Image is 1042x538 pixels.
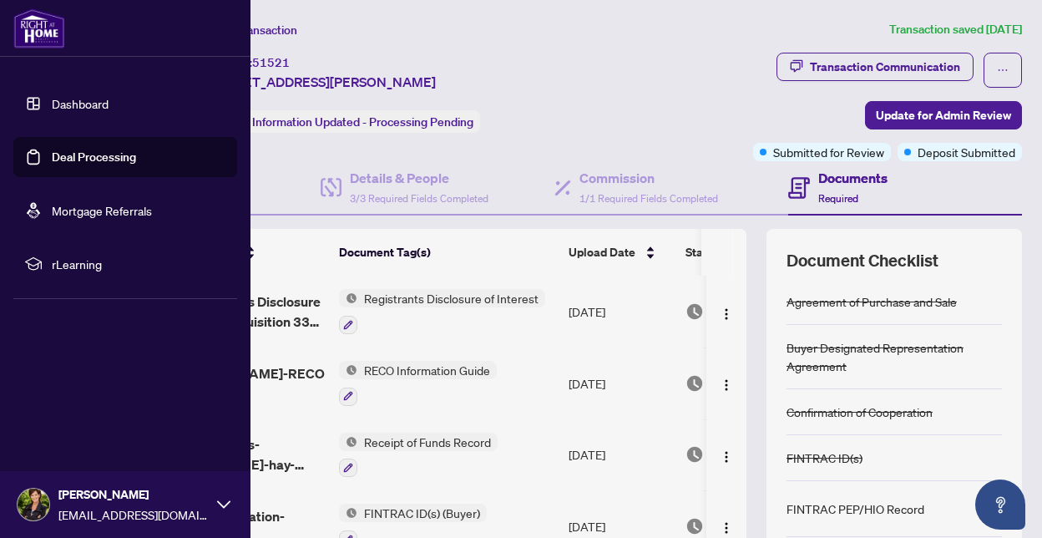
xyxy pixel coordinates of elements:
[339,289,357,307] img: Status Icon
[52,150,136,165] a: Deal Processing
[339,433,498,478] button: Status IconReceipt of Funds Record
[357,504,487,522] span: FINTRAC ID(s) (Buyer)
[713,370,740,397] button: Logo
[975,480,1025,530] button: Open asap
[720,521,733,535] img: Logo
[58,485,209,504] span: [PERSON_NAME]
[810,53,960,80] div: Transaction Communication
[350,168,488,188] h4: Details & People
[252,114,473,129] span: Information Updated - Processing Pending
[787,500,924,518] div: FINTRAC PEP/HIO Record
[679,229,821,276] th: Status
[339,361,357,379] img: Status Icon
[685,517,704,535] img: Document Status
[720,378,733,392] img: Logo
[207,110,480,133] div: Status:
[52,203,152,218] a: Mortgage Referrals
[818,168,888,188] h4: Documents
[787,292,957,311] div: Agreement of Purchase and Sale
[332,229,562,276] th: Document Tag(s)
[685,243,720,261] span: Status
[208,23,297,38] span: View Transaction
[13,8,65,48] img: logo
[52,96,109,111] a: Dashboard
[918,143,1015,161] span: Deposit Submitted
[562,229,679,276] th: Upload Date
[773,143,884,161] span: Submitted for Review
[713,298,740,325] button: Logo
[579,192,718,205] span: 1/1 Required Fields Completed
[776,53,974,81] button: Transaction Communication
[562,348,679,419] td: [DATE]
[569,243,635,261] span: Upload Date
[579,168,718,188] h4: Commission
[339,361,497,406] button: Status IconRECO Information Guide
[787,249,938,272] span: Document Checklist
[713,441,740,468] button: Logo
[997,64,1009,76] span: ellipsis
[787,449,862,467] div: FINTRAC ID(s)
[685,374,704,393] img: Document Status
[720,450,733,464] img: Logo
[58,505,209,524] span: [EMAIL_ADDRESS][DOMAIN_NAME]
[787,338,1002,375] div: Buyer Designated Representation Agreement
[207,72,436,92] span: [STREET_ADDRESS][PERSON_NAME]
[787,403,933,421] div: Confirmation of Cooperation
[357,433,498,451] span: Receipt of Funds Record
[18,489,49,520] img: Profile Icon
[339,504,357,522] img: Status Icon
[685,302,704,321] img: Document Status
[52,255,225,273] span: rLearning
[339,433,357,451] img: Status Icon
[720,307,733,321] img: Logo
[350,192,488,205] span: 3/3 Required Fields Completed
[339,289,545,334] button: Status IconRegistrants Disclosure of Interest
[252,55,290,70] span: 51521
[562,276,679,348] td: [DATE]
[685,445,704,464] img: Document Status
[818,192,858,205] span: Required
[876,102,1011,129] span: Update for Admin Review
[357,289,545,307] span: Registrants Disclosure of Interest
[865,101,1022,129] button: Update for Admin Review
[357,361,497,379] span: RECO Information Guide
[562,419,679,491] td: [DATE]
[889,20,1022,39] article: Transaction saved [DATE]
